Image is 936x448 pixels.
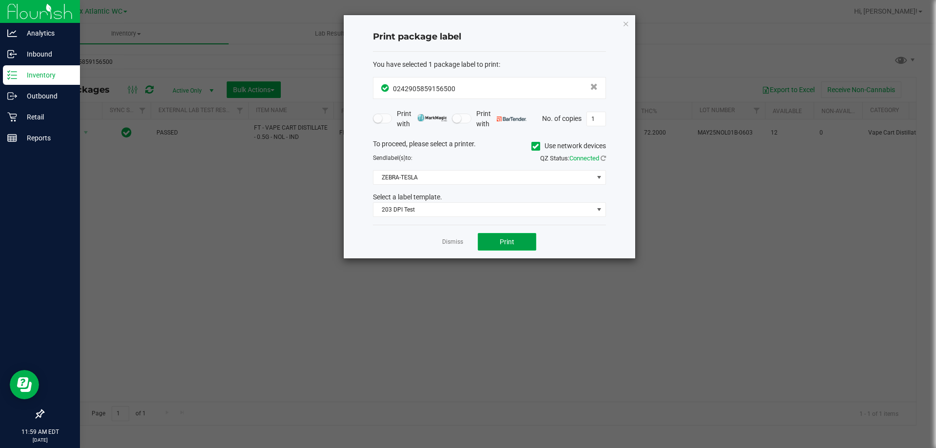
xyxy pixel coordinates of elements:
span: You have selected 1 package label to print [373,60,499,68]
inline-svg: Analytics [7,28,17,38]
p: Inventory [17,69,76,81]
span: Send to: [373,155,412,161]
div: : [373,59,606,70]
span: In Sync [381,83,390,93]
p: [DATE] [4,436,76,444]
p: 11:59 AM EDT [4,428,76,436]
iframe: Resource center [10,370,39,399]
span: Print [500,238,514,246]
div: Select a label template. [366,192,613,202]
img: bartender.png [497,117,526,121]
button: Print [478,233,536,251]
span: Print with [397,109,447,129]
inline-svg: Reports [7,133,17,143]
div: To proceed, please select a printer. [366,139,613,154]
span: label(s) [386,155,406,161]
span: 203 DPI Test [373,203,593,216]
span: QZ Status: [540,155,606,162]
inline-svg: Outbound [7,91,17,101]
label: Use network devices [531,141,606,151]
span: Connected [569,155,599,162]
p: Outbound [17,90,76,102]
p: Inbound [17,48,76,60]
img: mark_magic_cybra.png [417,114,447,121]
h4: Print package label [373,31,606,43]
p: Retail [17,111,76,123]
p: Reports [17,132,76,144]
inline-svg: Retail [7,112,17,122]
span: No. of copies [542,114,582,122]
span: Print with [476,109,526,129]
span: ZEBRA-TESLA [373,171,593,184]
p: Analytics [17,27,76,39]
span: 0242905859156500 [393,85,455,93]
a: Dismiss [442,238,463,246]
inline-svg: Inbound [7,49,17,59]
inline-svg: Inventory [7,70,17,80]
